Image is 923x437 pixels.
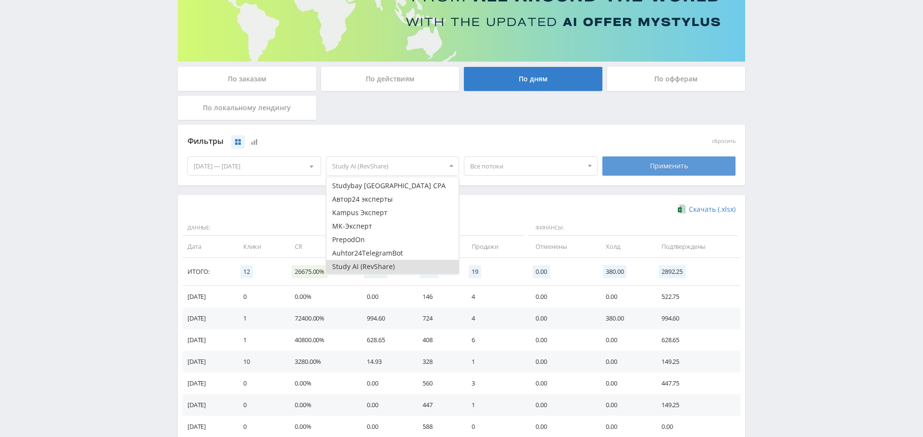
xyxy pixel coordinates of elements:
[526,351,596,373] td: 0.00
[596,236,652,257] td: Холд
[526,373,596,394] td: 0.00
[469,265,481,278] span: 19
[526,394,596,416] td: 0.00
[183,329,234,351] td: [DATE]
[357,286,413,308] td: 0.00
[234,373,285,394] td: 0
[415,220,524,236] span: Действия:
[234,329,285,351] td: 1
[183,236,234,257] td: Дата
[526,286,596,308] td: 0.00
[462,373,526,394] td: 3
[326,193,459,206] button: Автор24 эксперты
[462,308,526,329] td: 4
[603,265,626,278] span: 380.00
[462,394,526,416] td: 1
[607,67,746,91] div: По офферам
[357,308,413,329] td: 994.60
[285,351,357,373] td: 3280.00%
[285,329,357,351] td: 40800.00%
[462,236,526,257] td: Продажи
[678,204,686,214] img: xlsx
[326,219,459,233] button: МК-Эксперт
[652,286,740,308] td: 522.75
[285,373,357,394] td: 0.00%
[357,329,413,351] td: 628.65
[413,308,462,329] td: 724
[240,265,253,278] span: 12
[528,220,738,236] span: Финансы:
[183,394,234,416] td: [DATE]
[178,96,316,120] div: По локальному лендингу
[183,286,234,308] td: [DATE]
[464,67,602,91] div: По дням
[234,394,285,416] td: 0
[596,351,652,373] td: 0.00
[357,373,413,394] td: 0.00
[183,220,411,236] span: Данные:
[357,351,413,373] td: 14.93
[292,265,327,278] span: 26675.00%
[183,351,234,373] td: [DATE]
[652,351,740,373] td: 149.25
[413,373,462,394] td: 560
[596,373,652,394] td: 0.00
[462,286,526,308] td: 4
[285,286,357,308] td: 0.00%
[183,308,234,329] td: [DATE]
[652,308,740,329] td: 994.60
[652,236,740,257] td: Подтверждены
[326,206,459,219] button: Kampus Эксперт
[187,134,598,149] div: Фильтры
[234,286,285,308] td: 0
[413,286,462,308] td: 146
[689,206,736,213] span: Скачать (.xlsx)
[413,329,462,351] td: 408
[462,351,526,373] td: 1
[285,236,357,257] td: CR
[413,351,462,373] td: 328
[326,233,459,246] button: PrepodOn
[596,308,652,329] td: 380.00
[321,67,460,91] div: По действиям
[332,157,445,175] span: Study AI (RevShare)
[357,394,413,416] td: 0.00
[234,308,285,329] td: 1
[470,157,583,175] span: Все потоки
[462,329,526,351] td: 6
[652,373,740,394] td: 447.75
[596,286,652,308] td: 0.00
[652,394,740,416] td: 149.25
[712,138,736,144] button: сбросить
[533,265,549,278] span: 0.00
[183,373,234,394] td: [DATE]
[678,205,736,214] a: Скачать (.xlsx)
[526,329,596,351] td: 0.00
[188,157,321,175] div: [DATE] — [DATE]
[652,329,740,351] td: 628.65
[596,329,652,351] td: 0.00
[285,394,357,416] td: 0.00%
[526,236,596,257] td: Отменены
[602,156,736,176] div: Применить
[413,394,462,416] td: 447
[234,236,285,257] td: Клики
[526,308,596,329] td: 0.00
[178,67,316,91] div: По заказам
[285,308,357,329] td: 72400.00%
[326,246,459,260] button: Auhtor24TelegramBot
[326,260,459,273] button: Study AI (RevShare)
[659,265,686,278] span: 2892.25
[326,179,459,193] button: Studybay [GEOGRAPHIC_DATA] CPA
[234,351,285,373] td: 10
[596,394,652,416] td: 0.00
[183,258,234,286] td: Итого:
